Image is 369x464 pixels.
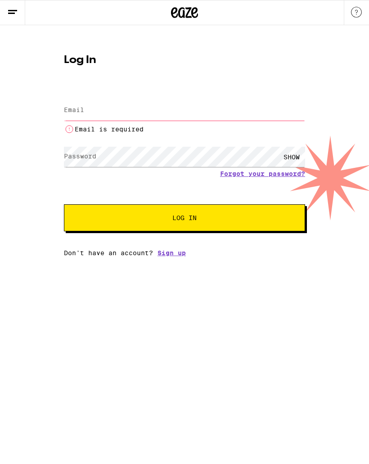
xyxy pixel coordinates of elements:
a: Forgot your password? [220,170,305,177]
div: SHOW [278,147,305,167]
h1: Log In [64,55,305,66]
button: Log In [64,204,305,231]
a: Sign up [157,249,186,257]
input: Email [64,100,305,121]
label: Password [64,153,96,160]
span: Log In [172,215,197,221]
div: Don't have an account? [64,249,305,257]
label: Email [64,106,84,113]
li: Email is required [64,124,305,135]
